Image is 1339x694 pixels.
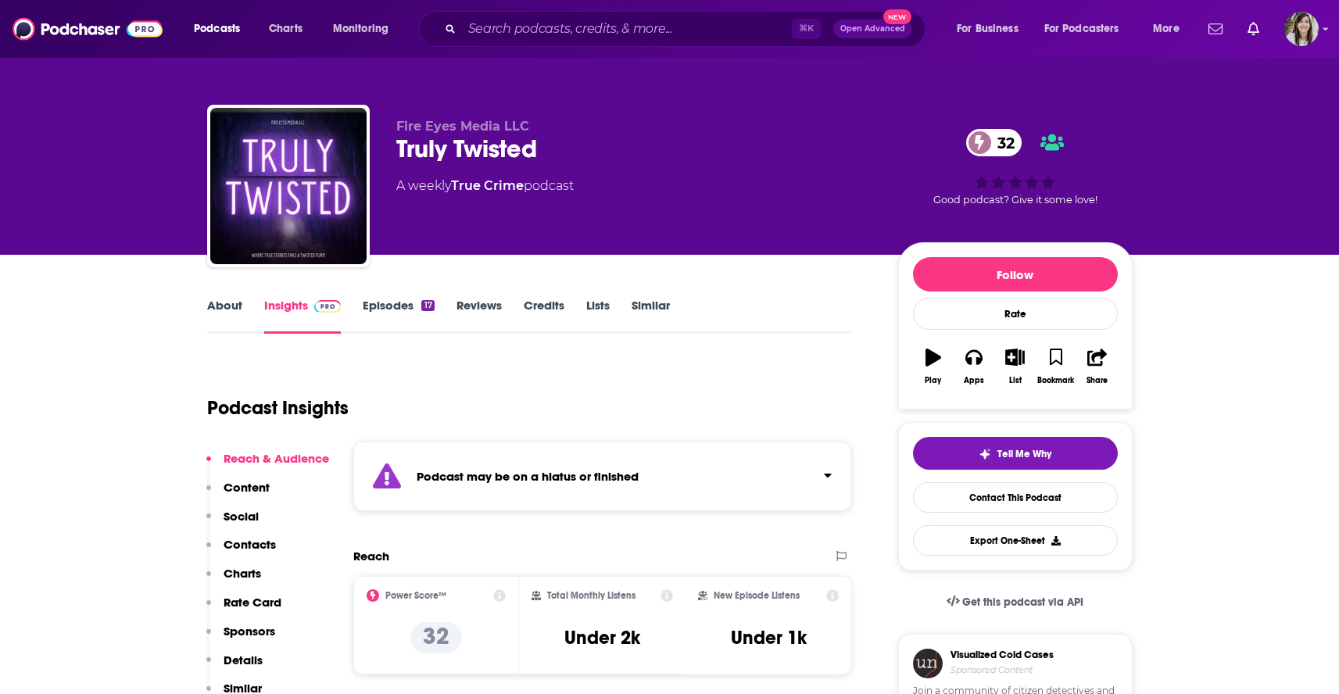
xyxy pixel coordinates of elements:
a: True Crime [451,178,524,193]
div: Apps [964,376,984,385]
h1: Podcast Insights [207,396,349,420]
a: Credits [524,298,564,334]
p: Details [224,653,263,667]
h4: Sponsored Content [951,664,1054,675]
input: Search podcasts, credits, & more... [462,16,792,41]
button: Sponsors [206,624,275,653]
div: 17 [421,300,434,311]
a: Reviews [456,298,502,334]
p: 32 [410,622,462,653]
span: Tell Me Why [997,448,1051,460]
button: Export One-Sheet [913,525,1118,556]
a: Charts [259,16,312,41]
button: Charts [206,566,261,595]
button: open menu [183,16,260,41]
p: Social [224,509,259,524]
p: Rate Card [224,595,281,610]
div: List [1009,376,1022,385]
a: Get this podcast via API [934,583,1097,621]
h3: Under 2k [564,626,640,649]
img: User Profile [1284,12,1319,46]
img: Truly Twisted [210,108,367,264]
button: open menu [1142,16,1199,41]
button: Bookmark [1036,338,1076,395]
p: Sponsors [224,624,275,639]
h3: Under 1k [731,626,807,649]
div: 32Good podcast? Give it some love! [898,119,1133,216]
p: Content [224,480,270,495]
p: Contacts [224,537,276,552]
a: 32 [966,129,1022,156]
a: InsightsPodchaser Pro [264,298,342,334]
h2: Power Score™ [385,590,446,601]
div: A weekly podcast [396,177,574,195]
div: Rate [913,298,1118,330]
span: 32 [982,129,1022,156]
button: Reach & Audience [206,451,329,480]
strong: Podcast may be on a hiatus or finished [417,469,639,484]
span: More [1153,18,1180,40]
div: Play [925,376,941,385]
button: Follow [913,257,1118,292]
img: coldCase.18b32719.png [913,649,943,678]
section: Click to expand status details [353,442,852,511]
span: Monitoring [333,18,388,40]
h2: Total Monthly Listens [547,590,635,601]
button: open menu [1034,16,1142,41]
span: Logged in as devinandrade [1284,12,1319,46]
h3: Visualized Cold Cases [951,649,1054,661]
button: open menu [946,16,1038,41]
button: tell me why sparkleTell Me Why [913,437,1118,470]
a: Show notifications dropdown [1241,16,1266,42]
button: Content [206,480,270,509]
a: Lists [586,298,610,334]
span: Fire Eyes Media LLC [396,119,529,134]
button: Rate Card [206,595,281,624]
a: Episodes17 [363,298,434,334]
a: About [207,298,242,334]
button: Contacts [206,537,276,566]
p: Charts [224,566,261,581]
img: tell me why sparkle [979,448,991,460]
p: Reach & Audience [224,451,329,466]
button: Details [206,653,263,681]
button: Share [1076,338,1117,395]
div: Share [1087,376,1108,385]
div: Search podcasts, credits, & more... [434,11,940,47]
h2: Reach [353,549,389,563]
span: Good podcast? Give it some love! [933,194,1097,206]
button: Play [913,338,954,395]
span: For Business [957,18,1019,40]
div: Bookmark [1037,376,1074,385]
span: New [883,9,911,24]
button: Show profile menu [1284,12,1319,46]
button: open menu [322,16,409,41]
button: Apps [954,338,994,395]
img: Podchaser Pro [314,300,342,313]
a: Contact This Podcast [913,482,1118,513]
h2: New Episode Listens [714,590,800,601]
span: ⌘ K [792,19,821,39]
a: Show notifications dropdown [1202,16,1229,42]
button: Open AdvancedNew [833,20,912,38]
img: Podchaser - Follow, Share and Rate Podcasts [13,14,163,44]
span: Podcasts [194,18,240,40]
button: List [994,338,1035,395]
span: For Podcasters [1044,18,1119,40]
button: Social [206,509,259,538]
span: Charts [269,18,303,40]
a: Similar [632,298,670,334]
span: Open Advanced [840,25,905,33]
span: Get this podcast via API [962,596,1083,609]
